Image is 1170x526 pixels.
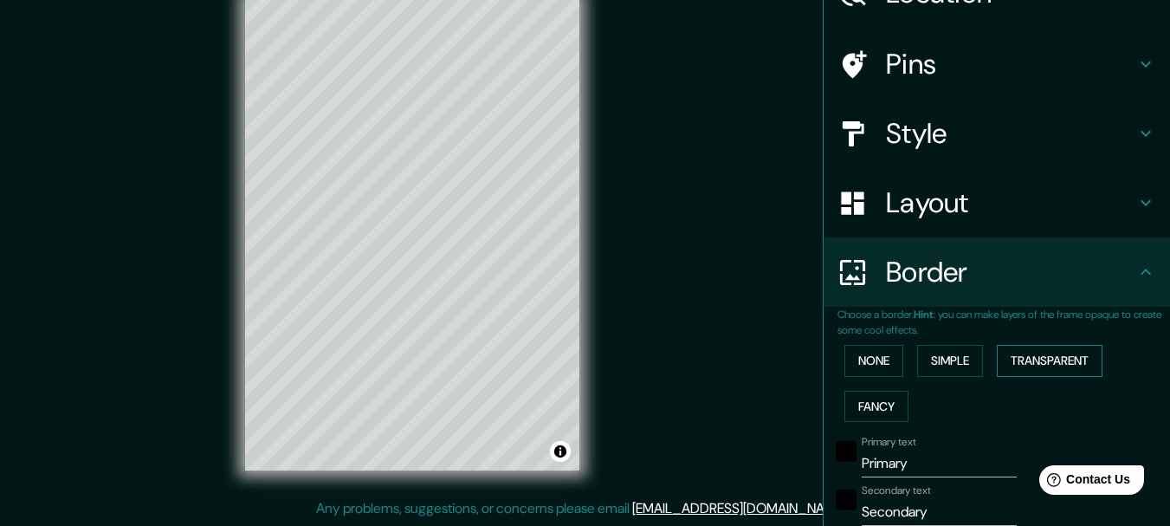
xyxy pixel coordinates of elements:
[886,185,1135,220] h4: Layout
[886,116,1135,151] h4: Style
[824,29,1170,99] div: Pins
[914,308,934,321] b: Hint
[836,441,856,462] button: black
[632,499,846,517] a: [EMAIL_ADDRESS][DOMAIN_NAME]
[316,498,849,519] p: Any problems, suggestions, or concerns please email .
[862,484,931,498] label: Secondary text
[550,441,571,462] button: Toggle attribution
[836,490,856,510] button: black
[837,307,1170,338] p: Choose a border. : you can make layers of the frame opaque to create some cool effects.
[844,345,903,377] button: None
[917,345,983,377] button: Simple
[844,391,908,423] button: Fancy
[824,237,1170,307] div: Border
[886,47,1135,81] h4: Pins
[1016,458,1151,507] iframe: Help widget launcher
[886,255,1135,289] h4: Border
[824,99,1170,168] div: Style
[997,345,1102,377] button: Transparent
[862,435,915,450] label: Primary text
[824,168,1170,237] div: Layout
